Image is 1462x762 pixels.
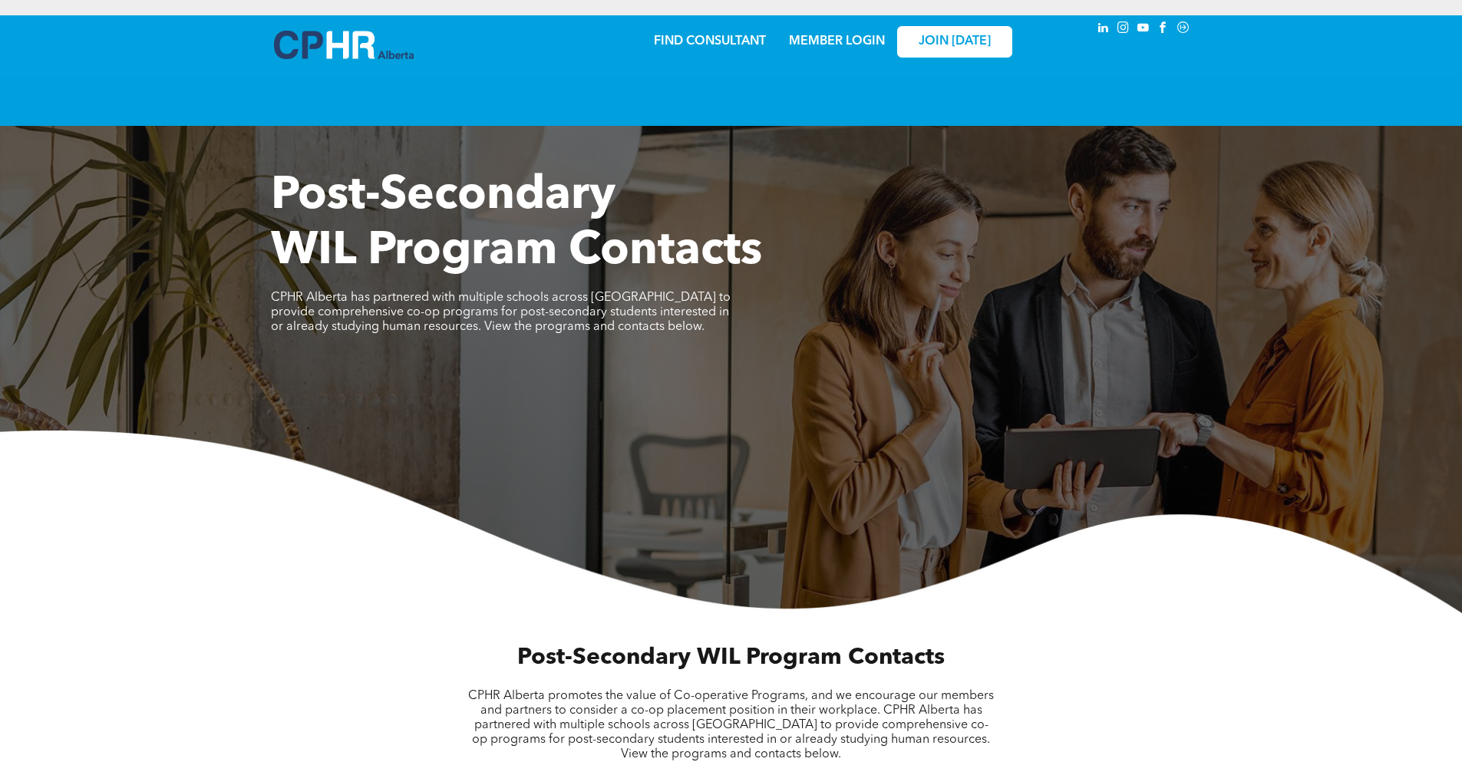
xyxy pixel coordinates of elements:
[517,646,945,669] span: Post-Secondary WIL Program Contacts
[654,35,766,48] a: FIND CONSULTANT
[271,292,731,333] span: CPHR Alberta has partnered with multiple schools across [GEOGRAPHIC_DATA] to provide comprehensiv...
[1135,19,1152,40] a: youtube
[897,26,1012,58] a: JOIN [DATE]
[271,173,615,219] span: Post-Secondary
[271,229,762,275] span: WIL Program Contacts
[468,690,994,760] span: CPHR Alberta promotes the value of Co-operative Programs, and we encourage our members and partne...
[1115,19,1132,40] a: instagram
[1175,19,1192,40] a: Social network
[1095,19,1112,40] a: linkedin
[274,31,414,59] img: A blue and white logo for cp alberta
[1155,19,1172,40] a: facebook
[919,35,991,49] span: JOIN [DATE]
[789,35,885,48] a: MEMBER LOGIN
